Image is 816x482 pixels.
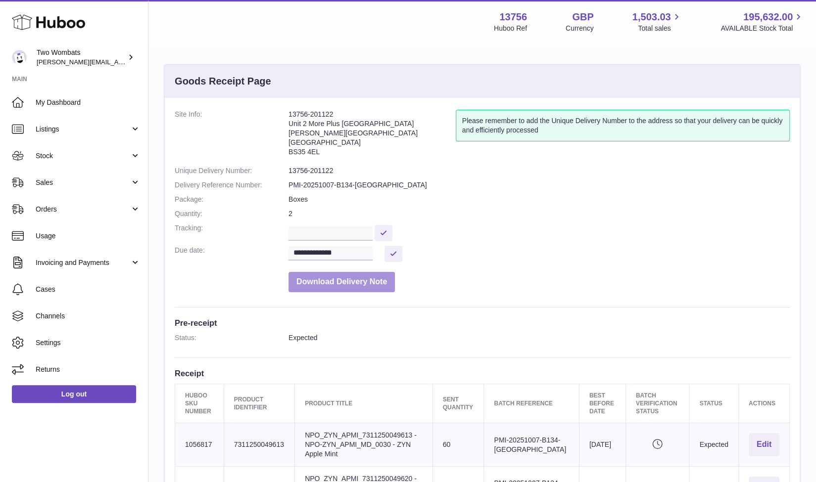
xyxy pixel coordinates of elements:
[288,180,790,190] dd: PMI-20251007-B134-[GEOGRAPHIC_DATA]
[175,209,288,219] dt: Quantity:
[432,423,484,467] td: 60
[224,423,294,467] td: 7311250049613
[36,231,141,241] span: Usage
[12,385,136,403] a: Log out
[37,48,126,67] div: Two Wombats
[175,317,790,328] h3: Pre-receipt
[37,58,251,66] span: [PERSON_NAME][EMAIL_ADDRESS][PERSON_NAME][DOMAIN_NAME]
[738,384,789,423] th: Actions
[499,10,527,24] strong: 13756
[632,10,671,24] span: 1,503.03
[36,178,130,187] span: Sales
[36,151,130,161] span: Stock
[632,10,682,33] a: 1,503.03 Total sales
[743,10,793,24] span: 195,632.00
[288,209,790,219] dd: 2
[288,166,790,175] dd: 13756-201122
[175,110,288,161] dt: Site Info:
[175,333,288,343] dt: Status:
[175,180,288,190] dt: Delivery Reference Number:
[456,110,790,141] div: Please remember to add the Unique Delivery Number to the address so that your delivery can be qui...
[579,423,625,467] td: [DATE]
[720,10,804,33] a: 195,632.00 AVAILABLE Stock Total
[295,423,433,467] td: NPO_ZYN_APMI_7311250049613 - NPO-ZYN_APMI_MD_0030 - ZYN Apple Mint
[638,24,682,33] span: Total sales
[484,423,579,467] td: PMI-20251007-B134-[GEOGRAPHIC_DATA]
[572,10,593,24] strong: GBP
[36,311,141,321] span: Channels
[625,384,689,423] th: Batch Verification Status
[175,166,288,175] dt: Unique Delivery Number:
[175,368,790,379] h3: Receipt
[566,24,594,33] div: Currency
[175,246,288,262] dt: Due date:
[288,272,395,292] button: Download Delivery Note
[432,384,484,423] th: Sent Quantity
[689,423,738,467] td: Expected
[175,195,288,204] dt: Package:
[175,384,224,423] th: Huboo SKU Number
[689,384,738,423] th: Status
[36,125,130,134] span: Listings
[288,110,456,161] address: 13756-201122 Unit 2 More Plus [GEOGRAPHIC_DATA] [PERSON_NAME][GEOGRAPHIC_DATA] [GEOGRAPHIC_DATA] ...
[494,24,527,33] div: Huboo Ref
[484,384,579,423] th: Batch Reference
[36,205,130,214] span: Orders
[749,433,779,456] button: Edit
[36,258,130,267] span: Invoicing and Payments
[36,365,141,374] span: Returns
[224,384,294,423] th: Product Identifier
[36,98,141,107] span: My Dashboard
[175,75,271,88] h3: Goods Receipt Page
[36,338,141,348] span: Settings
[579,384,625,423] th: Best Before Date
[175,423,224,467] td: 1056817
[288,195,790,204] dd: Boxes
[295,384,433,423] th: Product title
[36,285,141,294] span: Cases
[288,333,790,343] dd: Expected
[12,50,27,65] img: philip.carroll@twowombats.com
[720,24,804,33] span: AVAILABLE Stock Total
[175,223,288,241] dt: Tracking:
